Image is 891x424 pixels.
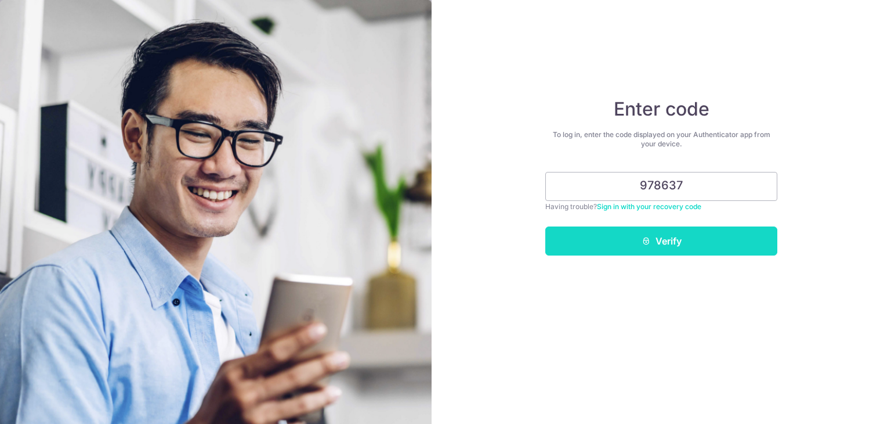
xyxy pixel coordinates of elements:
[545,130,777,149] div: To log in, enter the code displayed on your Authenticator app from your device.
[545,172,777,201] input: Enter 6 digit code
[597,202,701,211] a: Sign in with your recovery code
[545,201,777,213] div: Having trouble?
[545,98,777,121] h4: Enter code
[545,227,777,256] button: Verify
